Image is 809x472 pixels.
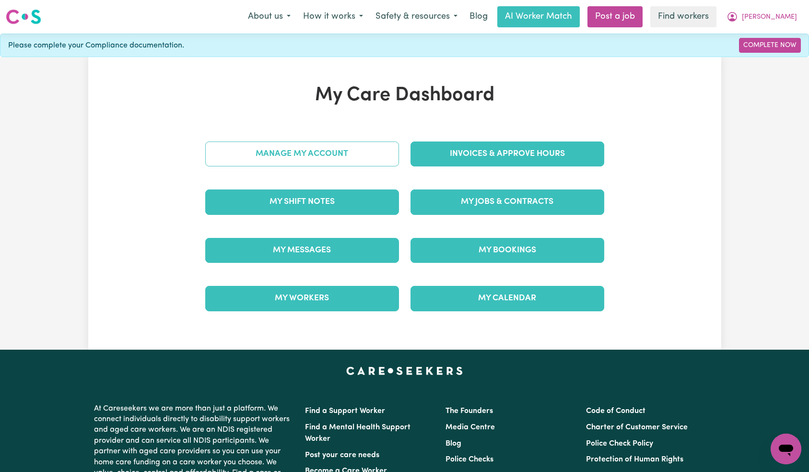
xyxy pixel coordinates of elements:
a: Post your care needs [305,451,379,459]
button: My Account [720,7,803,27]
a: Manage My Account [205,142,399,166]
button: About us [242,7,297,27]
a: Blog [464,6,493,27]
h1: My Care Dashboard [199,84,610,107]
a: Police Checks [446,456,493,463]
a: Blog [446,440,461,448]
a: Complete Now [739,38,801,53]
button: How it works [297,7,369,27]
span: [PERSON_NAME] [742,12,797,23]
a: Protection of Human Rights [586,456,683,463]
a: Careseekers logo [6,6,41,28]
a: Careseekers home page [346,367,463,375]
a: Find workers [650,6,716,27]
a: Media Centre [446,424,495,431]
a: Code of Conduct [586,407,645,415]
a: Find a Support Worker [305,407,385,415]
a: My Jobs & Contracts [410,189,604,214]
button: Safety & resources [369,7,464,27]
img: Careseekers logo [6,8,41,25]
a: My Calendar [410,286,604,311]
a: Charter of Customer Service [586,424,688,431]
a: Find a Mental Health Support Worker [305,424,410,443]
iframe: Button to launch messaging window [771,434,801,464]
a: The Founders [446,407,493,415]
a: My Bookings [410,238,604,263]
a: My Messages [205,238,399,263]
a: Police Check Policy [586,440,653,448]
a: My Shift Notes [205,189,399,214]
a: Post a job [587,6,643,27]
span: Please complete your Compliance documentation. [8,40,184,51]
a: My Workers [205,286,399,311]
a: Invoices & Approve Hours [410,142,604,166]
a: AI Worker Match [497,6,580,27]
